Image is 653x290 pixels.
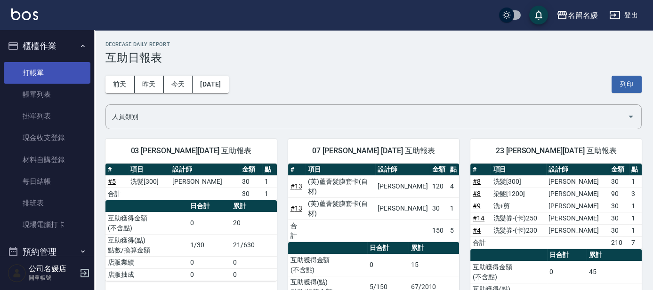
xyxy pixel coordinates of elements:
th: 點 [629,164,642,176]
td: 0 [188,268,231,281]
td: 互助獲得金額 (不含點) [288,254,367,276]
span: 23 [PERSON_NAME][DATE] 互助報表 [482,146,630,156]
td: 30 [240,188,262,200]
td: [PERSON_NAME] [546,200,608,212]
td: 店販業績 [105,256,188,268]
td: 0 [367,254,409,276]
th: 累計 [409,242,460,254]
button: save [529,6,548,24]
a: 現金收支登錄 [4,127,90,149]
th: 日合計 [547,249,587,261]
button: 櫃檯作業 [4,34,90,58]
a: #14 [473,214,484,222]
td: 5 [448,219,459,242]
td: 洗髮[300] [491,175,546,188]
td: 合計 [288,219,306,242]
table: a dense table [105,200,277,281]
th: 點 [448,164,459,176]
td: 1 [629,175,642,188]
td: 4 [448,175,459,197]
img: Logo [11,8,38,20]
td: 店販抽成 [105,268,188,281]
td: 互助獲得(點) 點數/換算金額 [105,234,188,256]
td: 0 [231,268,277,281]
td: 0 [188,256,231,268]
a: #13 [290,204,302,212]
th: 設計師 [170,164,240,176]
a: #13 [290,182,302,190]
td: 1 [629,200,642,212]
th: # [105,164,128,176]
td: [PERSON_NAME] [375,175,430,197]
td: 1 [262,175,277,188]
th: # [470,164,491,176]
td: 30 [609,224,629,236]
td: 7 [629,236,642,249]
th: 設計師 [546,164,608,176]
td: 3 [629,188,642,200]
td: 1/30 [188,234,231,256]
td: 互助獲得金額 (不含點) [105,212,188,234]
td: 20 [231,212,277,234]
a: 掛單列表 [4,105,90,127]
input: 人員名稱 [110,109,623,125]
th: 日合計 [188,200,231,212]
td: 1 [629,224,642,236]
table: a dense table [288,164,460,242]
a: 帳單列表 [4,84,90,105]
td: 30 [609,212,629,224]
th: 累計 [587,249,642,261]
td: 1 [262,188,277,200]
h5: 公司名媛店 [29,264,77,274]
td: [PERSON_NAME] [170,175,240,188]
a: 每日結帳 [4,171,90,192]
td: [PERSON_NAME] [546,175,608,188]
th: 累計 [231,200,277,212]
th: 金額 [430,164,448,176]
button: 前天 [105,76,135,93]
th: 金額 [609,164,629,176]
td: 互助獲得金額 (不含點) [470,261,547,283]
td: 30 [430,197,448,219]
td: 150 [430,219,448,242]
th: # [288,164,306,176]
h2: Decrease Daily Report [105,41,642,47]
a: #9 [473,202,481,210]
td: 洗+剪 [491,200,546,212]
td: [PERSON_NAME] [546,188,608,200]
td: 90 [609,188,629,200]
td: 30 [240,175,262,188]
td: 210 [609,236,629,249]
table: a dense table [470,164,642,249]
td: 洗髮券-(卡)230 [491,224,546,236]
td: [PERSON_NAME] [546,212,608,224]
td: 30 [609,200,629,212]
td: [PERSON_NAME] [375,197,430,219]
div: 名留名媛 [568,9,598,21]
td: 0 [547,261,587,283]
table: a dense table [105,164,277,200]
th: 項目 [128,164,170,176]
th: 設計師 [375,164,430,176]
th: 金額 [240,164,262,176]
td: 合計 [105,188,128,200]
h3: 互助日報表 [105,51,642,64]
span: 07 [PERSON_NAME] [DATE] 互助報表 [299,146,448,156]
td: 0 [231,256,277,268]
a: 現場電腦打卡 [4,214,90,235]
td: 1 [629,212,642,224]
td: 洗髮券-(卡)250 [491,212,546,224]
td: (芙)蘆薈髮膜套卡(自材) [306,175,375,197]
button: Open [623,109,638,124]
th: 點 [262,164,277,176]
a: 打帳單 [4,62,90,84]
span: 03 [PERSON_NAME][DATE] 互助報表 [117,146,266,156]
td: 120 [430,175,448,197]
a: #8 [473,178,481,185]
td: 洗髮[300] [128,175,170,188]
p: 開單帳號 [29,274,77,282]
td: 1 [448,197,459,219]
td: 21/630 [231,234,277,256]
th: 項目 [491,164,546,176]
td: 合計 [470,236,491,249]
